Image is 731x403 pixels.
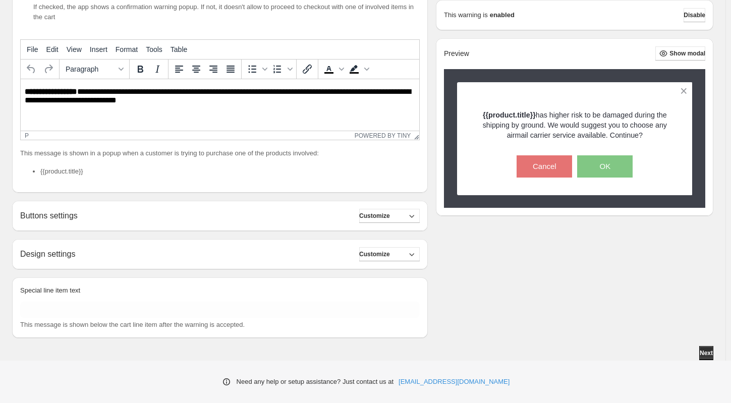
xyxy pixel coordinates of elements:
button: Undo [23,61,40,78]
span: Customize [359,250,390,258]
div: p [25,132,29,139]
button: Cancel [517,155,572,178]
button: Customize [359,247,420,261]
span: Format [116,45,138,53]
p: This warning is [444,10,488,20]
iframe: Rich Text Area [21,79,419,131]
button: Disable [684,8,705,22]
h2: Buttons settings [20,211,78,220]
button: Show modal [655,46,705,61]
strong: {{product.title}} [483,111,536,119]
span: View [67,45,82,53]
button: Formats [62,61,127,78]
span: Paragraph [66,65,115,73]
button: Align left [171,61,188,78]
strong: enabled [490,10,515,20]
span: Table [171,45,187,53]
span: Insert [90,45,107,53]
h2: Preview [444,49,469,58]
button: Customize [359,209,420,223]
div: Bullet list [244,61,269,78]
div: Numbered list [269,61,294,78]
span: Edit [46,45,59,53]
button: Align right [205,61,222,78]
button: Justify [222,61,239,78]
span: Tools [146,45,162,53]
div: Resize [411,131,419,140]
button: Insert/edit link [299,61,316,78]
span: Customize [359,212,390,220]
button: OK [577,155,633,178]
button: Redo [40,61,57,78]
span: Disable [684,11,705,19]
span: Next [700,349,713,357]
span: File [27,45,38,53]
li: {{product.title}} [40,166,420,177]
span: Special line item text [20,286,80,294]
h2: Design settings [20,249,75,259]
span: Show modal [669,49,705,57]
div: Background color [346,61,371,78]
button: Bold [132,61,149,78]
div: Text color [320,61,346,78]
p: This message is shown in a popup when a customer is trying to purchase one of the products involved: [20,148,420,158]
button: Italic [149,61,166,78]
button: Align center [188,61,205,78]
button: Next [699,346,713,360]
p: has higher risk to be damaged during the shipping by ground. We would suggest you to choose any a... [475,110,675,140]
span: If checked, the app shows a confirmation warning popup. If not, it doesn't allow to proceed to ch... [33,3,414,21]
a: Powered by Tiny [355,132,411,139]
span: This message is shown below the cart line item after the warning is accepted. [20,321,245,328]
a: [EMAIL_ADDRESS][DOMAIN_NAME] [399,377,510,387]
